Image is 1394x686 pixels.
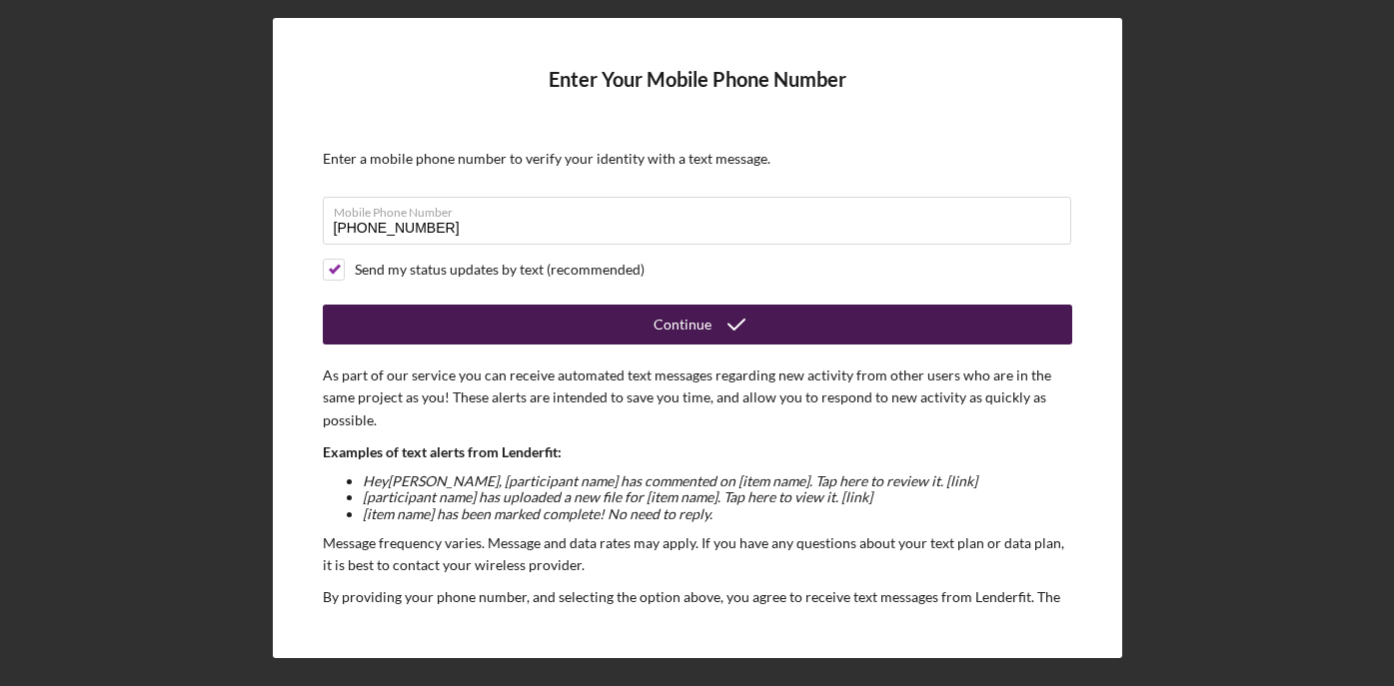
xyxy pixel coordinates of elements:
[323,441,1072,463] p: Examples of text alerts from Lenderfit:
[323,68,1072,121] h4: Enter Your Mobile Phone Number
[363,489,1072,505] li: [participant name] has uploaded a new file for [item name]. Tap here to view it. [link]
[363,506,1072,522] li: [item name] has been marked complete! No need to reply.
[323,586,1072,653] p: By providing your phone number, and selecting the option above, you agree to receive text message...
[323,305,1072,344] button: Continue
[323,532,1072,577] p: Message frequency varies. Message and data rates may apply. If you have any questions about your ...
[654,305,711,344] div: Continue
[363,473,1072,489] li: Hey [PERSON_NAME] , [participant name] has commented on [item name]. Tap here to review it. [link]
[323,151,1072,167] div: Enter a mobile phone number to verify your identity with a text message.
[355,262,645,278] div: Send my status updates by text (recommended)
[334,198,1071,220] label: Mobile Phone Number
[323,364,1072,431] p: As part of our service you can receive automated text messages regarding new activity from other ...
